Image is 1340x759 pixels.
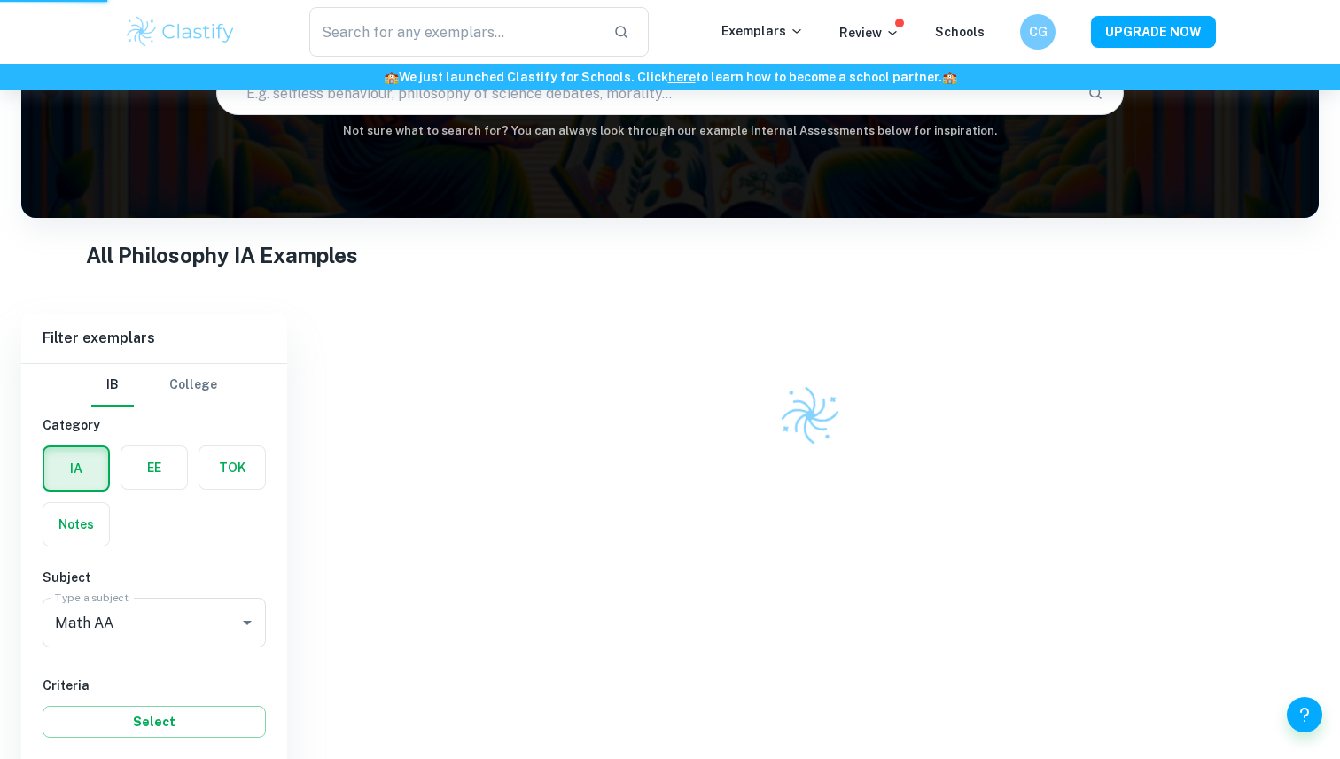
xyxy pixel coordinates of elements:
button: CG [1020,14,1056,50]
button: Select [43,706,266,738]
h6: Subject [43,568,266,587]
a: Schools [935,25,985,39]
button: Search [1080,78,1110,108]
div: Filter type choice [91,364,217,407]
button: Notes [43,503,109,546]
a: here [668,70,696,84]
h6: Filter exemplars [21,314,287,363]
p: Exemplars [721,21,804,41]
h6: Not sure what to search for? You can always look through our example Internal Assessments below f... [21,122,1319,140]
p: Review [839,23,900,43]
button: UPGRADE NOW [1091,16,1216,48]
button: Open [235,610,260,635]
h6: We just launched Clastify for Schools. Click to learn how to become a school partner. [4,67,1336,87]
span: 🏫 [384,70,399,84]
h6: Criteria [43,676,266,695]
h6: CG [1028,22,1048,42]
button: IA [44,447,108,490]
input: Search for any exemplars... [309,7,599,57]
button: College [169,364,217,407]
button: Help and Feedback [1287,697,1322,732]
button: IB [91,364,134,407]
img: Clastify logo [775,380,845,451]
h6: Category [43,415,266,435]
h1: All Philosophy IA Examples [86,239,1254,271]
button: EE [121,446,187,489]
img: Clastify logo [124,14,237,50]
label: Type a subject [55,590,129,605]
input: E.g. selfless behaviour, philosophy of science debates, morality... [217,68,1074,118]
span: 🏫 [942,70,957,84]
button: TOK [199,446,265,489]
